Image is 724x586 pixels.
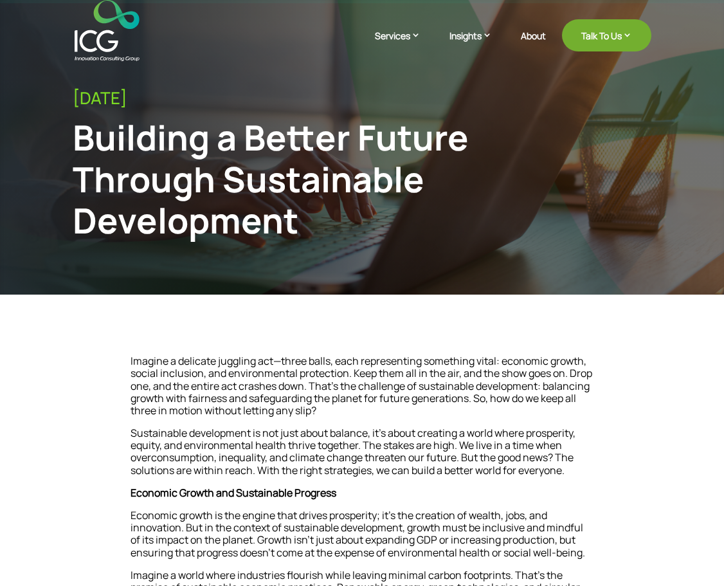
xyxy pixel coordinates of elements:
a: Talk To Us [562,19,651,51]
div: Building a Better Future Through Sustainable Development [73,116,519,241]
p: Imagine a delicate juggling act—three balls, each representing something vital: economic growth, ... [131,355,594,427]
a: Services [375,29,433,61]
p: Sustainable development is not just about balance, it’s about creating a world where prosperity, ... [131,427,594,487]
p: Economic growth is the engine that drives prosperity; it’s the creation of wealth, jobs, and inno... [131,509,594,569]
a: Insights [449,29,505,61]
div: [DATE] [73,88,652,108]
strong: Economic Growth and Sustainable Progress [131,486,336,500]
a: About [521,31,546,61]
